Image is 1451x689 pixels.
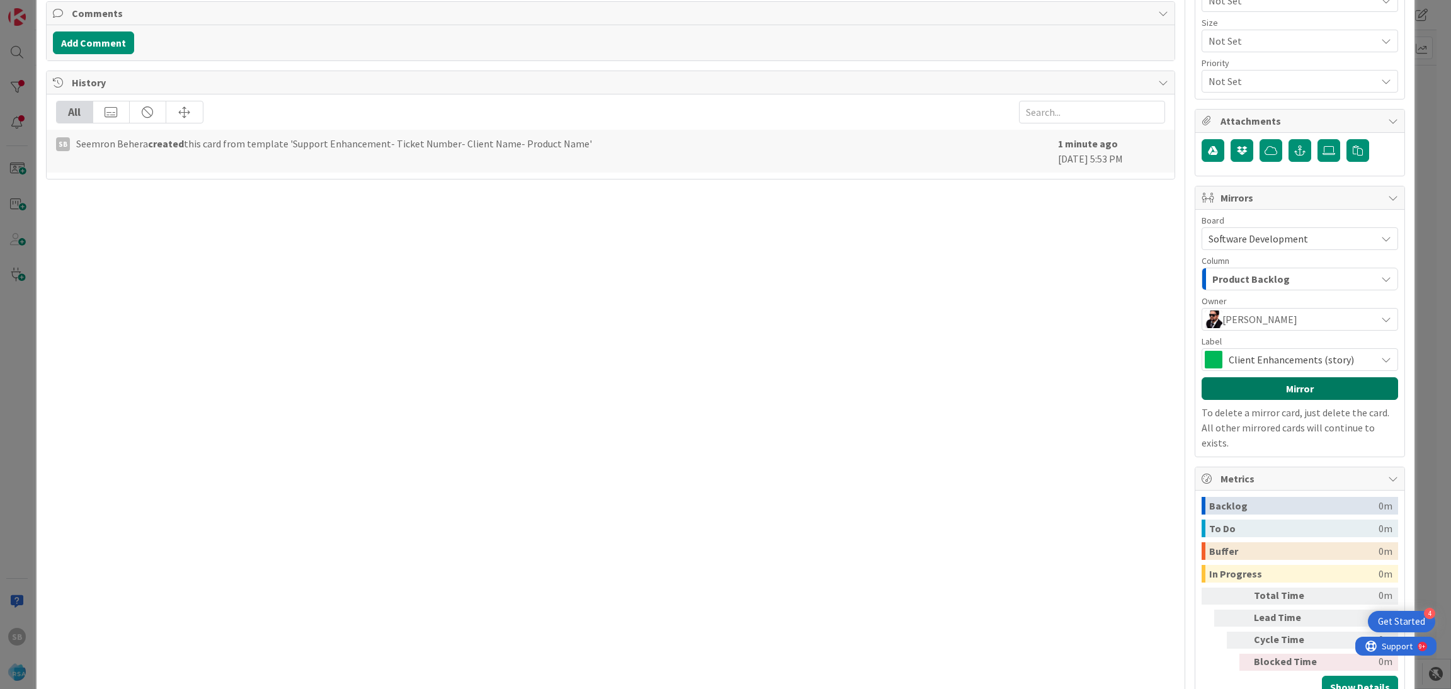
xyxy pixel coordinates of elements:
div: Priority [1202,59,1398,67]
span: Owner [1202,297,1227,305]
span: Not Set [1209,72,1370,90]
span: Product Backlog [1212,271,1290,287]
div: 0m [1379,542,1392,560]
div: 0m [1328,632,1392,649]
div: 0m [1379,497,1392,515]
span: Metrics [1221,471,1382,486]
div: Cycle Time [1254,632,1323,649]
div: 0m [1379,520,1392,537]
div: Open Get Started checklist, remaining modules: 4 [1368,611,1435,632]
div: 9+ [64,5,70,15]
span: [PERSON_NAME] [1222,312,1297,327]
div: 0m [1379,565,1392,583]
div: 4 [1424,608,1435,619]
span: Label [1202,337,1222,346]
div: 0m [1328,588,1392,605]
span: Attachments [1221,113,1382,128]
p: To delete a mirror card, just delete the card. All other mirrored cards will continue to exists. [1202,405,1398,450]
div: Blocked Time [1254,654,1323,671]
div: SB [56,137,70,151]
img: AC [1205,310,1222,328]
span: Support [26,2,57,17]
b: created [148,137,184,150]
div: [DATE] 5:53 PM [1058,136,1165,166]
button: Product Backlog [1202,268,1398,290]
span: Software Development [1209,232,1308,245]
button: Mirror [1202,377,1398,400]
div: In Progress [1209,565,1379,583]
span: Board [1202,216,1224,225]
div: 0m [1328,654,1392,671]
span: Mirrors [1221,190,1382,205]
span: Not Set [1209,32,1370,50]
div: Get Started [1378,615,1425,628]
div: 0m [1328,610,1392,627]
span: History [72,75,1152,90]
div: Total Time [1254,588,1323,605]
div: Backlog [1209,497,1379,515]
div: Buffer [1209,542,1379,560]
span: Comments [72,6,1152,21]
div: All [57,101,93,123]
button: Add Comment [53,31,134,54]
span: Seemron Behera this card from template 'Support Enhancement- Ticket Number- Client Name- Product ... [76,136,592,151]
b: 1 minute ago [1058,137,1118,150]
span: Column [1202,256,1229,265]
span: Client Enhancements (story) [1229,351,1370,368]
div: Size [1202,18,1398,27]
input: Search... [1019,101,1165,123]
div: To Do [1209,520,1379,537]
div: Lead Time [1254,610,1323,627]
